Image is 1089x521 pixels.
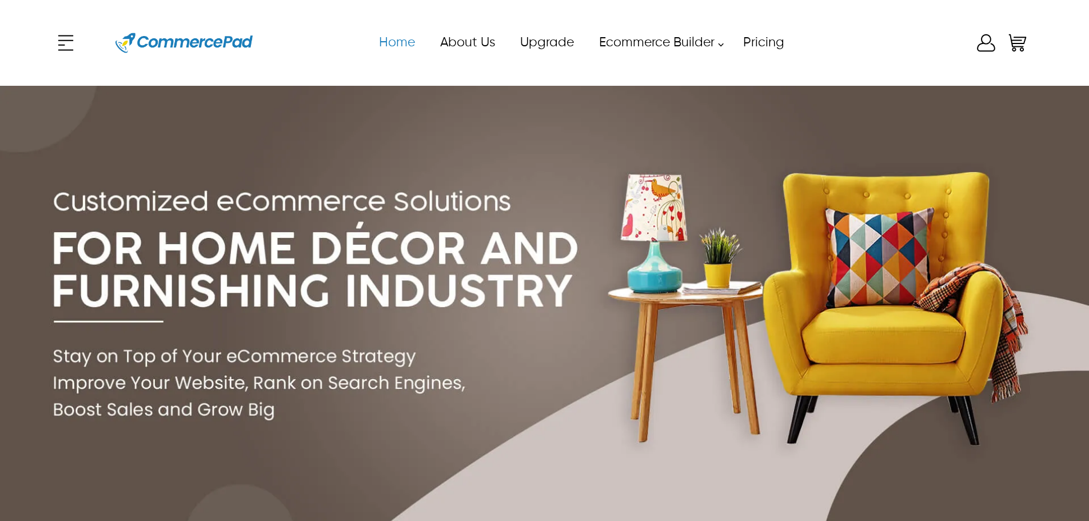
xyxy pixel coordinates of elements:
a: Upgrade [507,30,586,55]
img: Website Logo for Commerce Pad [115,17,253,69]
a: Pricing [730,30,796,55]
a: Ecommerce Builder [586,30,730,55]
a: Website Logo for Commerce Pad [106,17,262,69]
a: Shopping Cart [1006,31,1029,54]
a: Home [366,30,427,55]
a: About Us [427,30,507,55]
